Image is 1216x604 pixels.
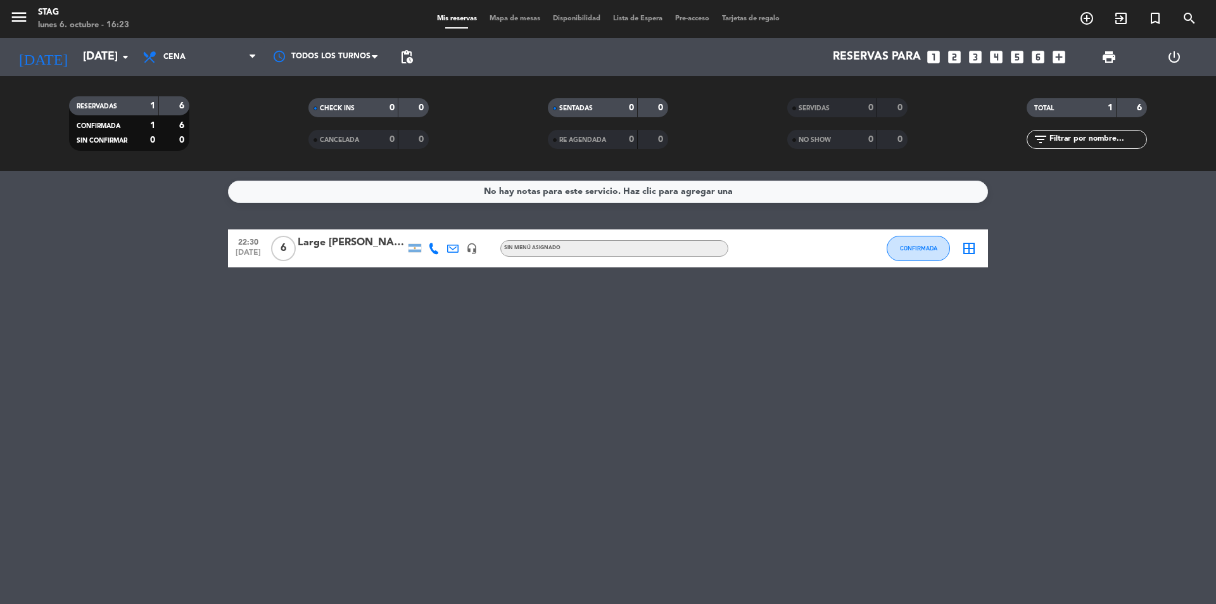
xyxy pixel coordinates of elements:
i: add_box [1051,49,1067,65]
i: looks_4 [988,49,1004,65]
i: turned_in_not [1148,11,1163,26]
i: looks_two [946,49,963,65]
span: Cena [163,53,186,61]
i: exit_to_app [1113,11,1129,26]
strong: 0 [389,135,395,144]
div: LOG OUT [1141,38,1206,76]
span: [DATE] [232,248,264,263]
strong: 0 [897,135,905,144]
span: Pre-acceso [669,15,716,22]
i: looks_5 [1009,49,1025,65]
span: Disponibilidad [547,15,607,22]
span: Sin menú asignado [504,245,560,250]
div: No hay notas para este servicio. Haz clic para agregar una [484,184,733,199]
span: NO SHOW [799,137,831,143]
div: STAG [38,6,129,19]
strong: 0 [868,103,873,112]
strong: 1 [1108,103,1113,112]
i: add_circle_outline [1079,11,1094,26]
span: CONFIRMADA [77,123,120,129]
i: menu [9,8,28,27]
div: Large [PERSON_NAME] [298,235,405,251]
i: looks_6 [1030,49,1046,65]
i: headset_mic [466,243,478,254]
strong: 0 [658,135,666,144]
span: SENTADAS [559,105,593,112]
strong: 6 [1137,103,1144,112]
strong: 0 [179,136,187,145]
button: CONFIRMADA [887,236,950,261]
strong: 0 [419,103,426,112]
strong: 0 [658,103,666,112]
input: Filtrar por nombre... [1048,132,1146,146]
span: Lista de Espera [607,15,669,22]
span: 6 [271,236,296,261]
span: Mis reservas [431,15,483,22]
strong: 1 [150,101,155,110]
span: RESERVADAS [77,103,117,110]
i: [DATE] [9,43,77,71]
span: CANCELADA [320,137,359,143]
span: print [1101,49,1117,65]
strong: 0 [389,103,395,112]
strong: 6 [179,101,187,110]
i: arrow_drop_down [118,49,133,65]
i: search [1182,11,1197,26]
strong: 0 [897,103,905,112]
strong: 0 [868,135,873,144]
button: menu [9,8,28,31]
span: CONFIRMADA [900,245,937,252]
span: SERVIDAS [799,105,830,112]
strong: 0 [419,135,426,144]
div: lunes 6. octubre - 16:23 [38,19,129,32]
span: SIN CONFIRMAR [77,138,127,144]
strong: 0 [629,103,634,112]
strong: 1 [150,121,155,130]
strong: 6 [179,121,187,130]
i: border_all [961,241,977,256]
span: Mapa de mesas [483,15,547,22]
span: RE AGENDADA [559,137,606,143]
span: Tarjetas de regalo [716,15,786,22]
span: 22:30 [232,234,264,248]
i: looks_one [925,49,942,65]
strong: 0 [150,136,155,145]
span: CHECK INS [320,105,355,112]
span: pending_actions [399,49,414,65]
i: filter_list [1033,132,1048,147]
span: Reservas para [833,51,921,63]
i: looks_3 [967,49,984,65]
i: power_settings_new [1167,49,1182,65]
span: TOTAL [1034,105,1054,112]
strong: 0 [629,135,634,144]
